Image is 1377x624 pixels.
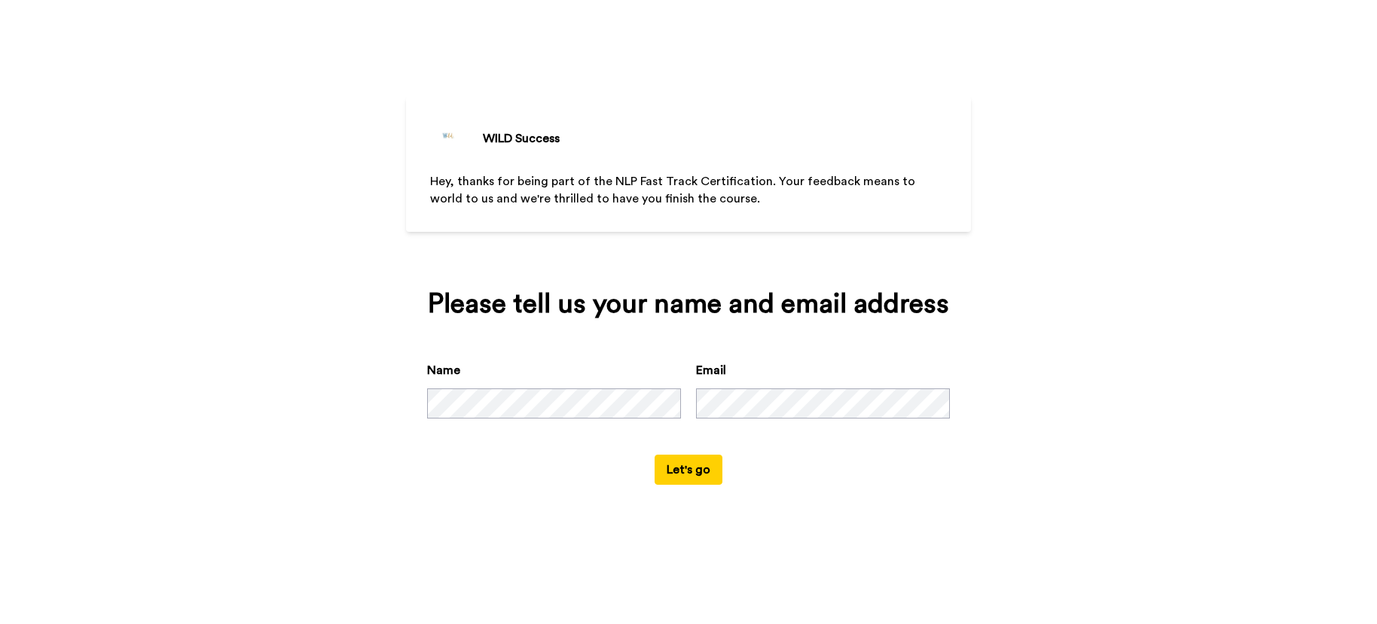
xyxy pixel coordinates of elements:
[427,361,460,379] label: Name
[427,289,950,319] div: Please tell us your name and email address
[483,129,560,148] div: WILD Success
[430,175,918,205] span: Hey, thanks for being part of the NLP Fast Track Certification. Your feedback means to world to u...
[696,361,726,379] label: Email
[655,455,722,485] button: Let's go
